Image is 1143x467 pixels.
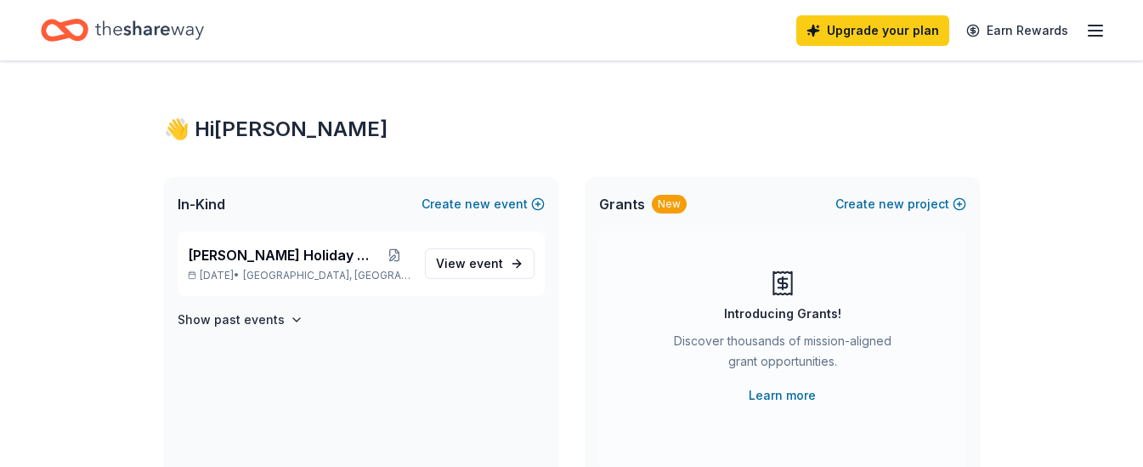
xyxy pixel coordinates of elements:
[178,310,285,330] h4: Show past events
[188,269,411,282] p: [DATE] •
[599,194,645,214] span: Grants
[188,245,379,265] span: [PERSON_NAME] Holiday Gala
[178,310,303,330] button: Show past events
[422,194,545,214] button: Createnewevent
[436,253,503,274] span: View
[879,194,904,214] span: new
[164,116,980,143] div: 👋 Hi [PERSON_NAME]
[469,256,503,271] span: event
[667,331,898,379] div: Discover thousands of mission-aligned grant opportunities.
[835,194,966,214] button: Createnewproject
[425,248,535,279] a: View event
[796,15,949,46] a: Upgrade your plan
[724,304,841,324] div: Introducing Grants!
[652,195,687,214] div: New
[749,385,816,406] a: Learn more
[243,269,410,282] span: [GEOGRAPHIC_DATA], [GEOGRAPHIC_DATA]
[465,194,490,214] span: new
[956,15,1078,46] a: Earn Rewards
[41,10,204,50] a: Home
[178,194,225,214] span: In-Kind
